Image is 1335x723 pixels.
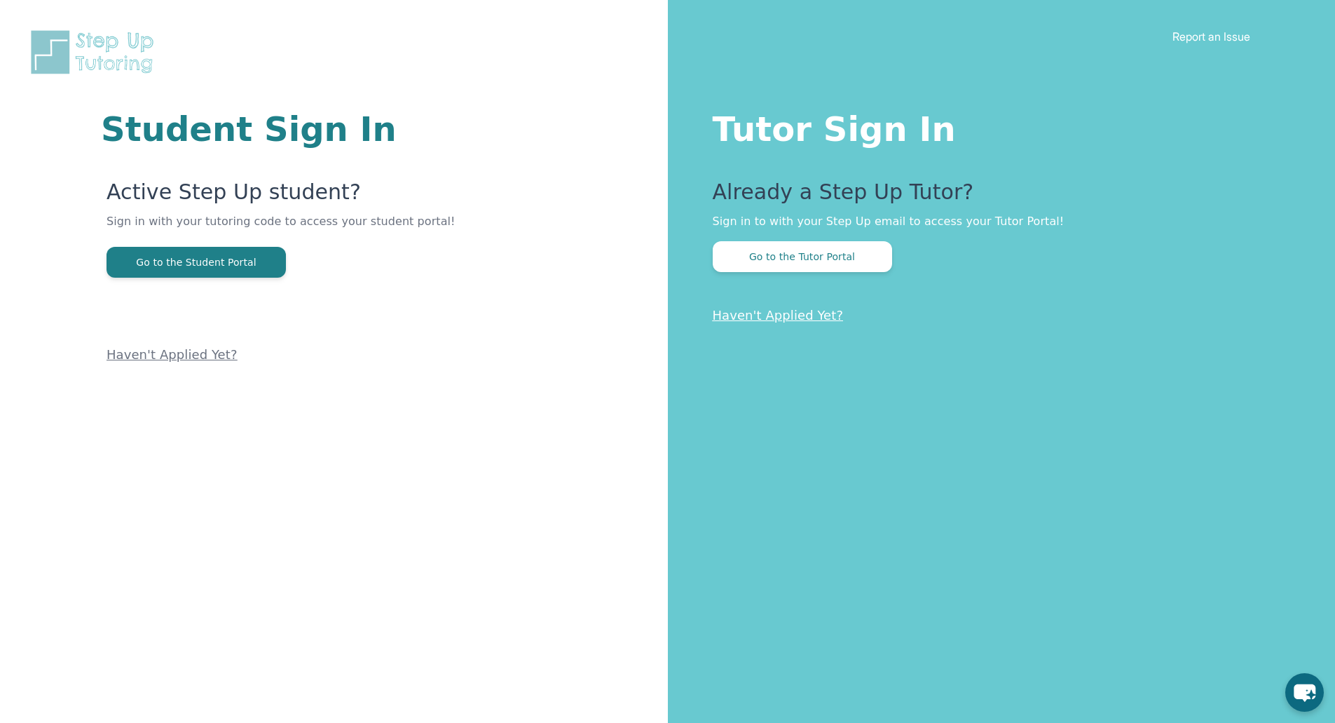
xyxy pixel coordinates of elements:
a: Go to the Student Portal [107,255,286,269]
button: Go to the Tutor Portal [713,241,892,272]
a: Haven't Applied Yet? [713,308,844,323]
p: Active Step Up student? [107,180,500,213]
h1: Student Sign In [101,112,500,146]
a: Report an Issue [1172,29,1250,43]
img: Step Up Tutoring horizontal logo [28,28,163,76]
a: Go to the Tutor Portal [713,250,892,263]
a: Haven't Applied Yet? [107,347,238,362]
h1: Tutor Sign In [713,107,1280,146]
button: Go to the Student Portal [107,247,286,278]
button: chat-button [1285,673,1324,712]
p: Sign in to with your Step Up email to access your Tutor Portal! [713,213,1280,230]
p: Already a Step Up Tutor? [713,180,1280,213]
p: Sign in with your tutoring code to access your student portal! [107,213,500,247]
